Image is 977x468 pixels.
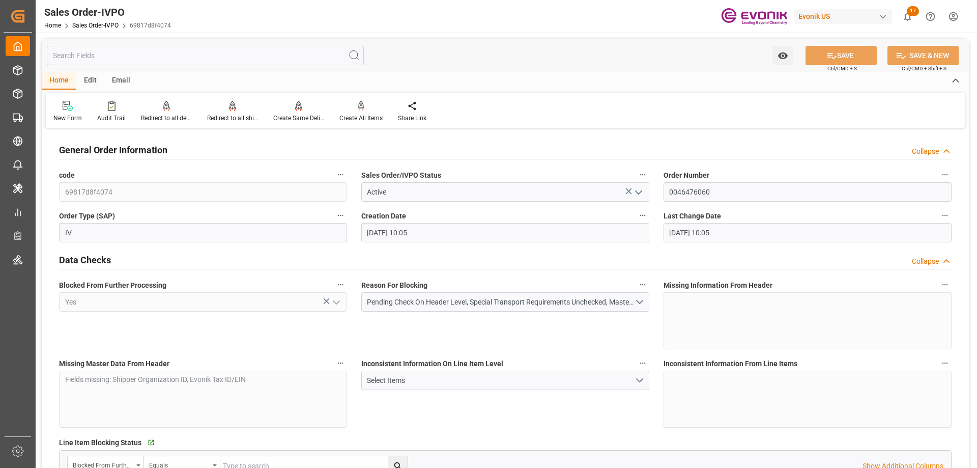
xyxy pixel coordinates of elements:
div: Create Same Delivery Date [273,114,324,123]
a: Sales Order-IVPO [72,22,119,29]
span: Ctrl/CMD + S [827,65,857,72]
button: open menu [361,371,649,390]
div: Sales Order-IVPO [44,5,171,20]
input: MM-DD-YYYY HH:MM [664,223,952,242]
div: Email [104,72,138,90]
button: Missing Master Data From Header [334,356,347,370]
h2: Data Checks [59,253,111,267]
button: Help Center [919,5,942,28]
div: Redirect to all deliveries [141,114,192,123]
a: Home [44,22,61,29]
div: Audit Trail [97,114,126,123]
button: Sales Order/IVPO Status [636,168,649,181]
div: New Form [53,114,82,123]
button: show 17 new notifications [896,5,919,28]
span: Inconsistent Information From Line Items [664,359,797,369]
button: Order Type (SAP) [334,209,347,222]
button: SAVE [806,46,877,65]
img: Evonik-brand-mark-Deep-Purple-RGB.jpeg_1700498283.jpeg [721,8,787,25]
span: Creation Date [361,211,406,222]
button: open menu [328,294,343,310]
button: Inconsistent Information On Line Item Level [636,356,649,370]
span: Blocked From Further Processing [59,280,166,291]
span: Sales Order/IVPO Status [361,170,441,181]
div: Evonik US [794,9,892,24]
span: Missing Information From Header [664,280,772,291]
button: open menu [772,46,793,65]
div: Home [42,72,76,90]
button: SAVE & NEW [887,46,959,65]
div: Redirect to all shipments [207,114,258,123]
button: Evonik US [794,7,896,26]
div: Collapse [912,146,939,157]
button: Order Number [938,168,952,181]
div: Edit [76,72,104,90]
button: code [334,168,347,181]
button: open menu [630,184,645,200]
button: Creation Date [636,209,649,222]
div: Create All Items [339,114,383,123]
button: Reason For Blocking [636,278,649,291]
input: MM-DD-YYYY HH:MM [361,223,649,242]
button: Missing Information From Header [938,278,952,291]
span: Line Item Blocking Status [59,437,141,448]
span: 17 [907,6,919,16]
span: Reason For Blocking [361,280,427,291]
div: Share Link [398,114,426,123]
button: Inconsistent Information From Line Items [938,356,952,370]
span: Missing Master Data From Header [59,359,169,369]
span: Order Number [664,170,709,181]
span: Last Change Date [664,211,721,222]
button: Blocked From Further Processing [334,278,347,291]
span: Order Type (SAP) [59,211,115,222]
button: open menu [361,292,649,312]
button: Last Change Date [938,209,952,222]
div: Select Items [367,375,634,386]
div: Pending Check On Header Level, Special Transport Requirements Unchecked, Master Data Missing On H... [367,297,634,308]
input: Search Fields [47,46,364,65]
span: code [59,170,75,181]
div: Collapse [912,256,939,267]
span: Inconsistent Information On Line Item Level [361,359,503,369]
span: Ctrl/CMD + Shift + S [902,65,946,72]
h2: General Order Information [59,143,167,157]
